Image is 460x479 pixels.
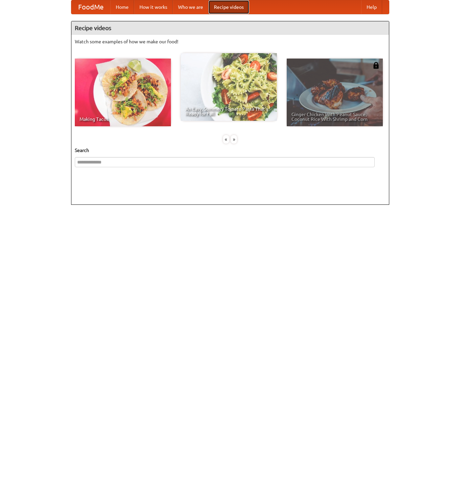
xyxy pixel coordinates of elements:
span: An Easy, Summery Tomato Pasta That's Ready for Fall [185,107,272,116]
img: 483408.png [373,62,379,69]
a: FoodMe [71,0,110,14]
a: Help [361,0,382,14]
div: » [231,135,237,144]
a: An Easy, Summery Tomato Pasta That's Ready for Fall [181,53,277,121]
h5: Search [75,147,386,154]
a: How it works [134,0,173,14]
p: Watch some examples of how we make our food! [75,38,386,45]
a: Recipe videos [209,0,249,14]
span: Making Tacos [80,117,166,122]
a: Home [110,0,134,14]
a: Making Tacos [75,59,171,126]
h4: Recipe videos [71,21,389,35]
div: « [223,135,229,144]
a: Who we are [173,0,209,14]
